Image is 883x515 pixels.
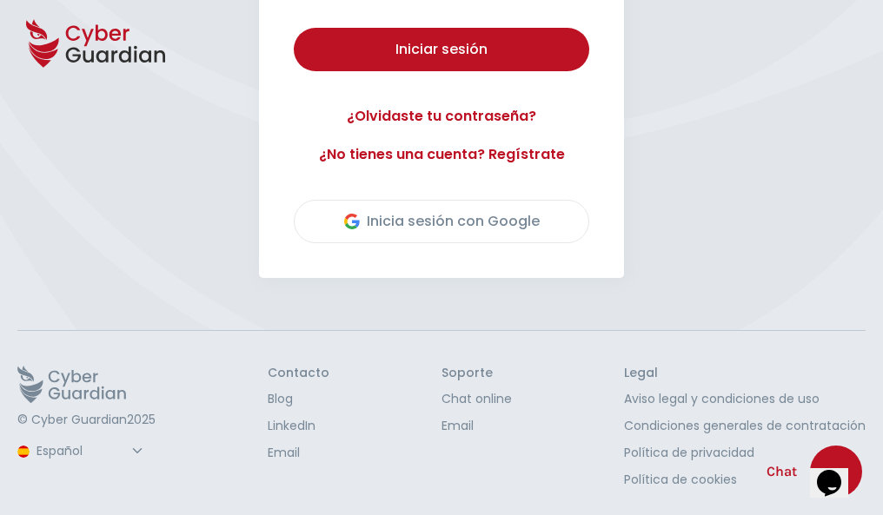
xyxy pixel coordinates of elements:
[624,444,866,462] a: Política de privacidad
[268,366,329,381] h3: Contacto
[294,106,589,127] a: ¿Olvidaste tu contraseña?
[268,444,329,462] a: Email
[268,417,329,435] a: LinkedIn
[441,366,512,381] h3: Soporte
[294,144,589,165] a: ¿No tienes una cuenta? Regístrate
[17,413,156,428] p: © Cyber Guardian 2025
[810,446,866,498] iframe: chat widget
[17,446,30,458] img: region-logo
[344,211,540,232] div: Inicia sesión con Google
[767,461,797,482] span: Chat
[624,417,866,435] a: Condiciones generales de contratación
[624,471,866,489] a: Política de cookies
[441,417,512,435] a: Email
[441,390,512,408] a: Chat online
[294,200,589,243] button: Inicia sesión con Google
[268,390,329,408] a: Blog
[624,390,866,408] a: Aviso legal y condiciones de uso
[624,366,866,381] h3: Legal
